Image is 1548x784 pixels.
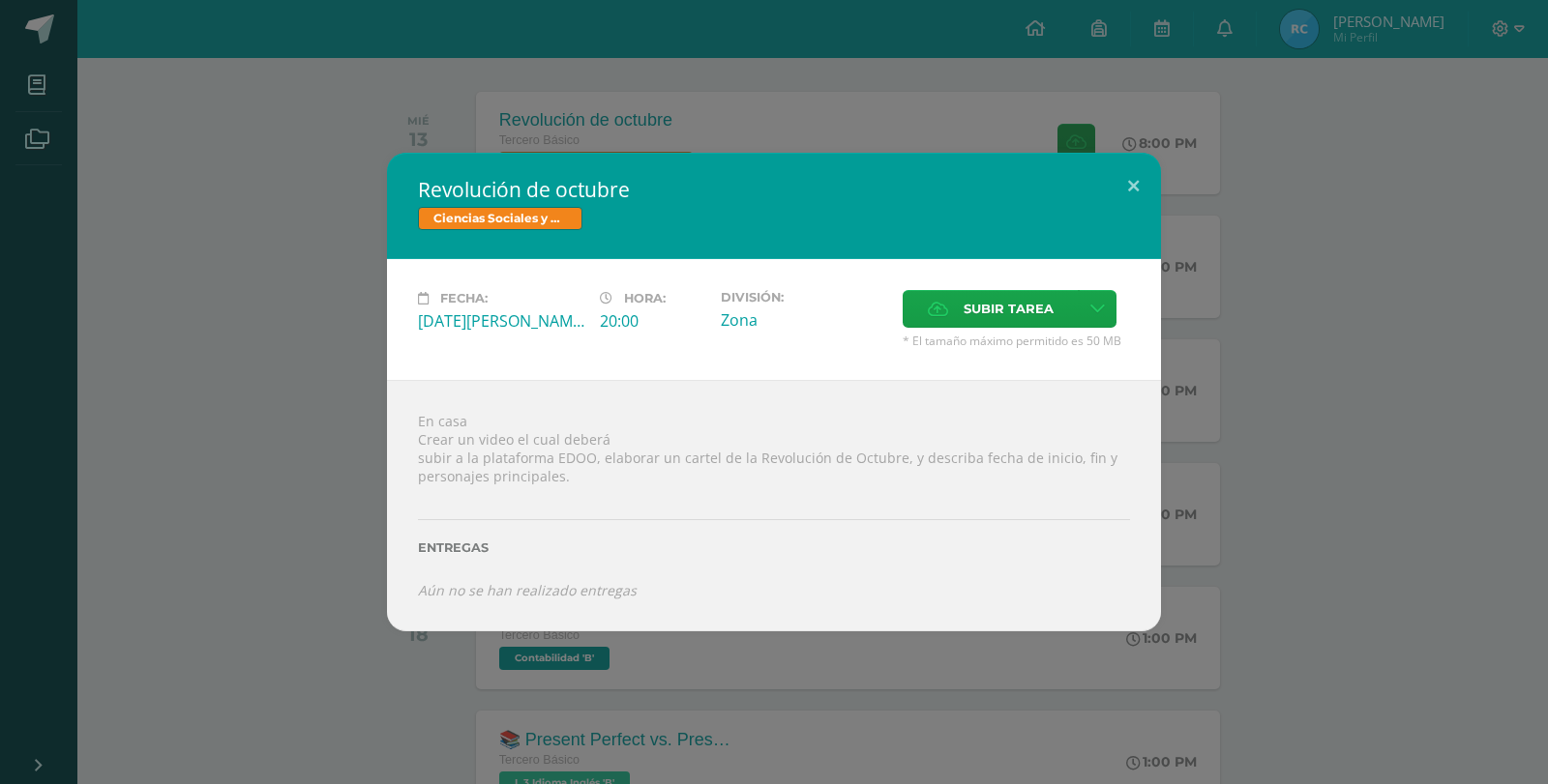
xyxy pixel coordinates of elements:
div: 20:00 [600,310,705,332]
div: Zona [721,309,887,331]
label: División: [721,290,887,305]
i: Aún no se han realizado entregas [418,581,637,599]
span: Subir tarea [964,291,1054,327]
span: Ciencias Sociales y Formación Ciudadana [418,207,582,230]
label: Entregas [418,540,1130,555]
div: [DATE][PERSON_NAME] [418,310,584,332]
button: Close (Esc) [1106,153,1161,218]
span: Hora: [624,291,666,305]
div: En casa Crear un video el cual deberá subir a la plataforma EDOO, elaborar un cartel de la Revolu... [387,380,1161,630]
span: * El tamaño máximo permitido es 50 MB [903,333,1130,349]
h2: Revolución de octubre [418,176,1130,203]
span: Fecha: [440,291,488,305]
